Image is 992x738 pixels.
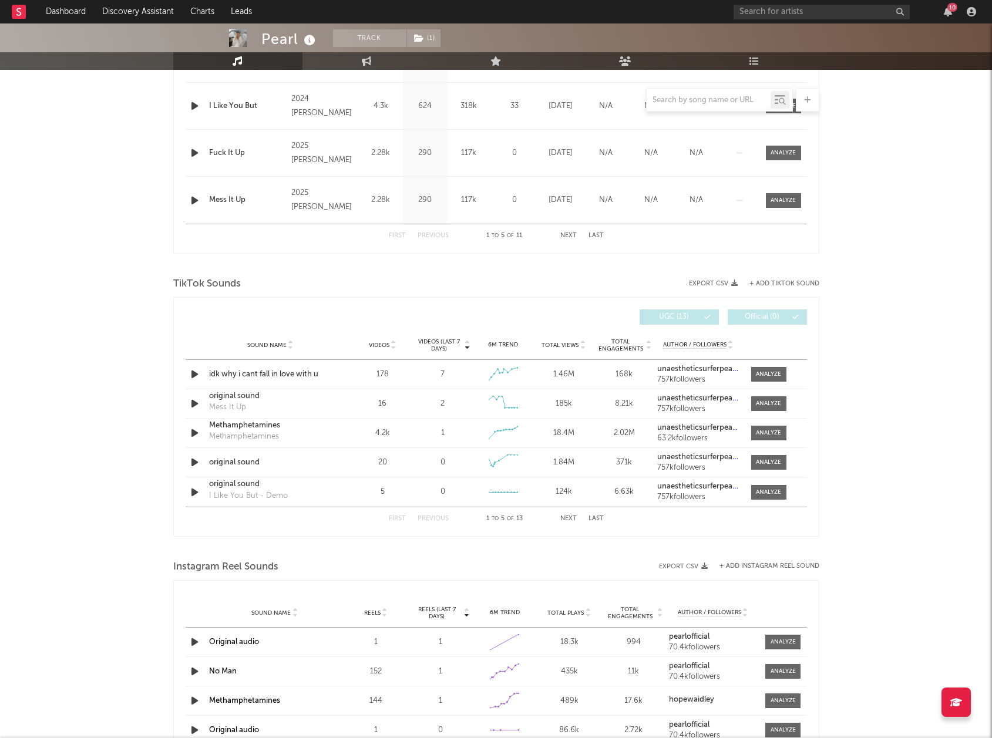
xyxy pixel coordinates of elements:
div: N/A [631,194,671,206]
button: UGC(13) [640,309,719,325]
a: Original audio [209,726,259,734]
div: 2.28k [362,147,400,159]
div: 0 [494,147,535,159]
div: 168k [597,369,651,380]
button: Next [560,232,577,239]
span: Total Plays [547,609,584,616]
div: 1 [411,636,470,648]
div: 371k [597,457,651,469]
span: to [492,233,499,238]
span: Sound Name [251,609,291,616]
button: + Add TikTok Sound [749,281,819,287]
span: Videos (last 7 days) [415,338,463,352]
div: 7 [440,369,445,380]
button: Last [589,515,604,522]
div: 435k [540,666,598,678]
button: + Add Instagram Reel Sound [719,563,819,569]
div: 6M Trend [476,341,530,349]
div: 994 [604,636,663,648]
strong: unaestheticsurferpearlz [657,424,741,432]
div: 2 [440,398,445,410]
input: Search by song name or URL [647,96,771,105]
strong: unaestheticsurferpearlz [657,365,741,373]
div: 8.21k [597,398,651,410]
span: of [507,233,514,238]
a: unaestheticsurferpearlz [657,453,739,461]
input: Search for artists [734,5,910,19]
button: Last [589,232,604,239]
a: Methamphetamines [209,697,280,705]
a: pearlofficial [669,662,757,670]
div: Mess It Up [209,194,286,206]
div: 757k followers [657,493,739,501]
div: 2.72k [604,724,663,736]
div: N/A [586,147,626,159]
div: 1 5 13 [472,512,537,526]
a: original sound [209,390,332,402]
div: 6M Trend [476,608,534,617]
div: [DATE] [541,147,580,159]
strong: unaestheticsurferpearlz [657,395,741,402]
div: Mess It Up [209,402,246,413]
a: original sound [209,457,332,469]
div: Fuck It Up [209,147,286,159]
span: UGC ( 13 ) [647,314,701,321]
div: 18.4M [536,427,591,439]
button: First [389,232,406,239]
div: 757k followers [657,464,739,472]
div: N/A [586,194,626,206]
div: 290 [406,194,444,206]
div: 489k [540,695,598,707]
span: Reels (last 7 days) [411,606,463,620]
a: original sound [209,478,332,490]
span: Sound Name [247,342,287,349]
span: Author / Followers [663,341,727,349]
a: pearlofficial [669,633,757,641]
span: Instagram Reel Sounds [173,560,278,574]
div: 1 [347,636,405,648]
a: pearlofficial [669,721,757,729]
span: of [507,516,514,521]
div: 0 [440,457,445,469]
div: 144 [347,695,405,707]
div: 0 [494,194,535,206]
div: Methamphetamines [209,431,279,443]
div: 11k [604,666,663,678]
div: 1.46M [536,369,591,380]
strong: pearlofficial [669,662,709,670]
span: Reels [364,609,381,616]
span: Total Engagements [604,606,656,620]
div: 117k [450,147,488,159]
div: 10 [947,3,957,12]
div: 17.6k [604,695,663,707]
div: 2.28k [362,194,400,206]
div: 2.02M [597,427,651,439]
a: unaestheticsurferpearlz [657,395,739,403]
div: 1 [411,695,470,707]
button: + Add TikTok Sound [738,281,819,287]
div: 70.4k followers [669,673,757,681]
span: TikTok Sounds [173,277,241,291]
a: hopewaidley [669,696,757,704]
a: No Man [209,668,237,675]
div: Methamphetamines [209,420,332,432]
div: 0 [440,486,445,498]
span: Author / Followers [678,609,741,616]
strong: unaestheticsurferpearlz [657,483,741,490]
div: 152 [347,666,405,678]
strong: unaestheticsurferpearlz [657,453,741,461]
div: + Add Instagram Reel Sound [708,563,819,569]
div: 1 [347,724,405,736]
div: 124k [536,486,591,498]
button: Previous [418,232,449,239]
a: unaestheticsurferpearlz [657,483,739,491]
span: Official ( 0 ) [735,314,789,321]
button: Next [560,515,577,522]
div: 70.4k followers [669,643,757,652]
div: 2025 [PERSON_NAME] [291,186,355,214]
div: I Like You But - Demo [209,490,288,502]
div: N/A [631,147,671,159]
button: Official(0) [728,309,807,325]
